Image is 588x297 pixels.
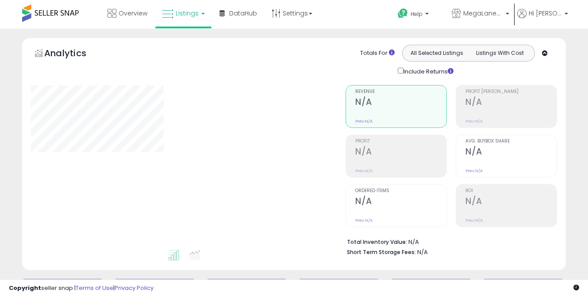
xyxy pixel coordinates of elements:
[483,279,564,297] button: Non Competitive
[347,236,550,247] li: N/A
[176,9,199,18] span: Listings
[355,189,446,193] span: Ordered Items
[347,248,416,256] b: Short Term Storage Fees:
[355,218,373,223] small: Prev: N/A
[465,196,557,208] h2: N/A
[465,139,557,144] span: Avg. Buybox Share
[114,279,195,297] button: Inventory Age
[465,97,557,109] h2: N/A
[9,284,41,292] strong: Copyright
[465,89,557,94] span: Profit [PERSON_NAME]
[417,248,428,256] span: N/A
[229,9,257,18] span: DataHub
[9,284,154,293] div: seller snap | |
[355,119,373,124] small: Prev: N/A
[298,279,379,297] button: Needs to Reprice
[529,9,562,18] span: Hi [PERSON_NAME]
[465,218,483,223] small: Prev: N/A
[465,189,557,193] span: ROI
[206,279,287,297] button: BB Drop in 7d
[517,9,568,29] a: Hi [PERSON_NAME]
[355,139,446,144] span: Profit
[405,47,469,59] button: All Selected Listings
[355,196,446,208] h2: N/A
[119,9,147,18] span: Overview
[22,279,103,297] button: Default
[355,89,446,94] span: Revenue
[355,168,373,174] small: Prev: N/A
[465,147,557,158] h2: N/A
[411,10,423,18] span: Help
[355,147,446,158] h2: N/A
[44,47,104,62] h5: Analytics
[463,9,503,18] span: MegaLanes Distribution
[391,1,444,29] a: Help
[397,8,408,19] i: Get Help
[360,49,395,58] div: Totals For
[465,168,483,174] small: Prev: N/A
[465,119,483,124] small: Prev: N/A
[115,284,154,292] a: Privacy Policy
[76,284,113,292] a: Terms of Use
[391,279,472,297] button: BB Price Below Min
[391,66,464,76] div: Include Returns
[355,97,446,109] h2: N/A
[468,47,532,59] button: Listings With Cost
[347,238,407,246] b: Total Inventory Value:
